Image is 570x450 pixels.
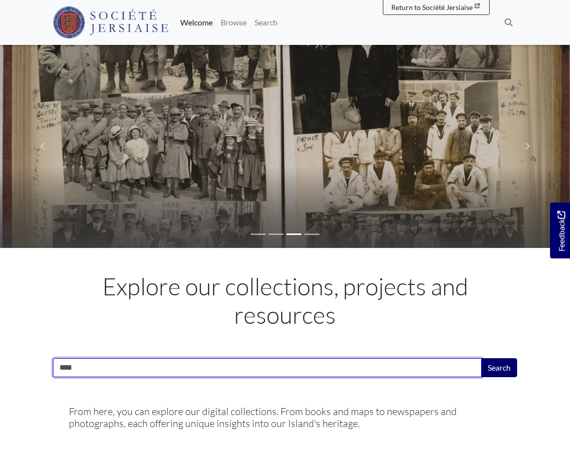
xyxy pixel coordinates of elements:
[391,3,473,11] span: Return to Société Jersiaise
[53,358,482,377] input: Search this collection...
[53,4,168,41] a: Société Jersiaise logo
[176,12,217,32] a: Welcome
[485,45,570,248] a: Move to next slideshow image
[481,358,517,377] button: Search
[217,12,251,32] a: Browse
[251,12,282,32] a: Search
[69,406,501,430] h5: From here, you can explore our digital collections. From books and maps to newspapers and photogr...
[555,211,567,251] span: Feedback
[53,272,517,329] h1: Explore our collections, projects and resources
[53,6,168,38] img: Société Jersiaise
